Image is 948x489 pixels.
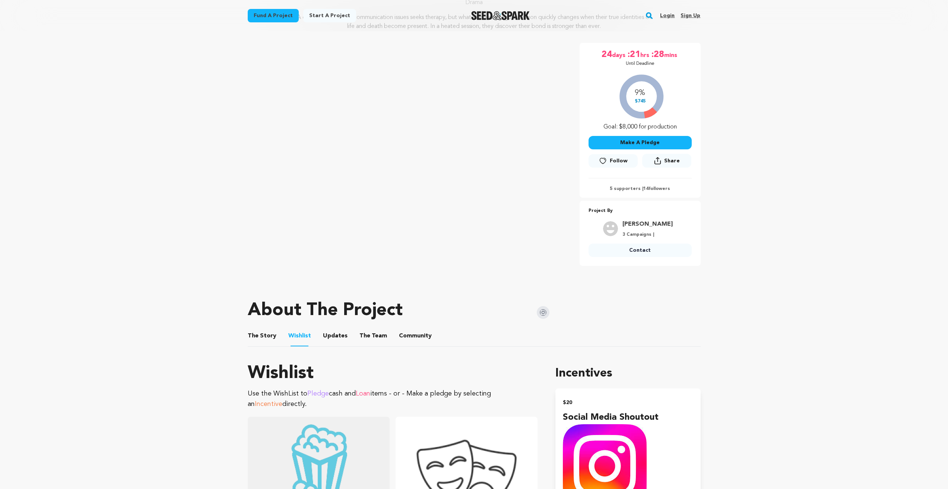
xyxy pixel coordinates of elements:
[288,331,311,340] span: Wishlist
[356,390,370,397] span: Loan
[307,390,329,397] span: Pledge
[537,306,549,319] img: Seed&Spark Instagram Icon
[248,302,403,320] h1: About The Project
[642,154,691,171] span: Share
[589,136,692,149] button: Make A Pledge
[323,331,348,340] span: Updates
[651,49,664,61] span: :28
[303,9,356,22] a: Start a project
[359,331,370,340] span: The
[248,331,276,340] span: Story
[681,10,700,22] a: Sign up
[589,207,692,215] p: Project By
[563,411,693,424] h4: Social Media Shoutout
[626,61,654,67] p: Until Deadline
[248,9,299,22] a: Fund a project
[248,331,259,340] span: The
[471,11,530,20] img: Seed&Spark Logo Dark Mode
[640,49,651,61] span: hrs
[563,397,693,408] h2: $20
[622,220,673,229] a: Goto VandeWalker Nicole profile
[359,331,387,340] span: Team
[660,10,675,22] a: Login
[248,388,538,409] p: Use the WishList to cash and items - or - Make a pledge by selecting an directly.
[642,154,691,168] button: Share
[627,49,640,61] span: :21
[664,49,679,61] span: mins
[612,49,627,61] span: days
[643,187,649,191] span: 14
[610,157,628,165] span: Follow
[664,157,680,165] span: Share
[399,331,432,340] span: Community
[589,154,638,168] a: Follow
[622,232,673,238] p: 3 Campaigns |
[255,401,282,407] span: Incentive
[471,11,530,20] a: Seed&Spark Homepage
[248,365,538,382] h1: Wishlist
[589,244,692,257] a: Contact
[602,49,612,61] span: 24
[555,365,700,382] h1: Incentives
[589,186,692,192] p: 5 supporters | followers
[603,221,618,236] img: user.png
